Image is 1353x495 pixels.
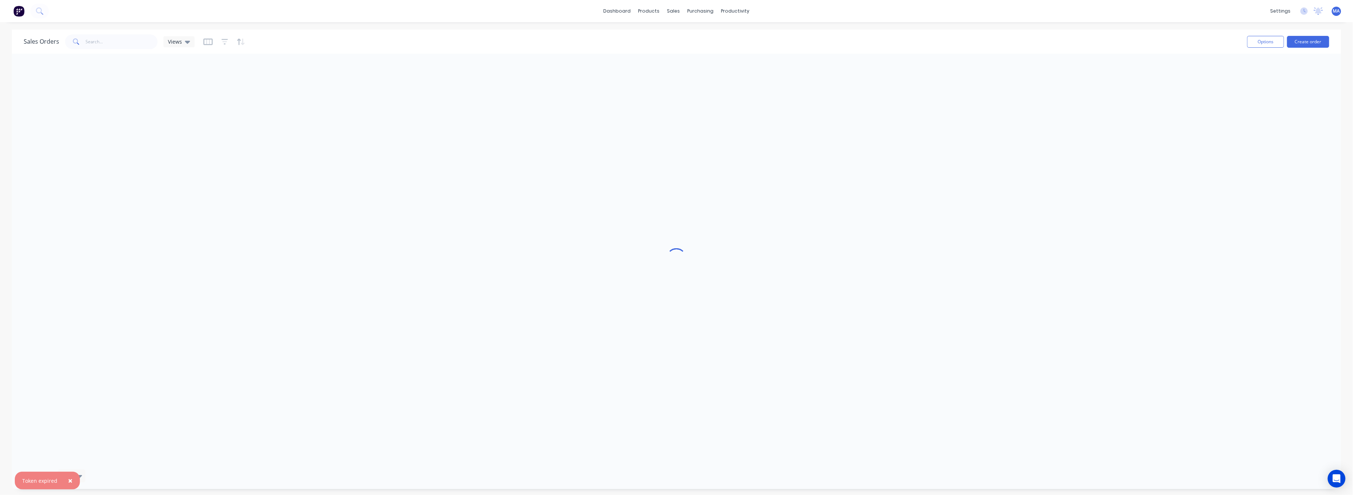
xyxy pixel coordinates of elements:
[168,38,182,46] span: Views
[1267,6,1295,17] div: settings
[635,6,664,17] div: products
[61,472,80,489] button: Close
[68,475,72,486] span: ×
[1247,36,1284,48] button: Options
[22,477,57,485] div: Token expired
[600,6,635,17] a: dashboard
[684,6,718,17] div: purchasing
[24,38,59,45] h1: Sales Orders
[1287,36,1329,48] button: Create order
[664,6,684,17] div: sales
[1333,8,1340,14] span: MA
[718,6,753,17] div: productivity
[1328,470,1346,488] div: Open Intercom Messenger
[86,34,158,49] input: Search...
[13,6,24,17] img: Factory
